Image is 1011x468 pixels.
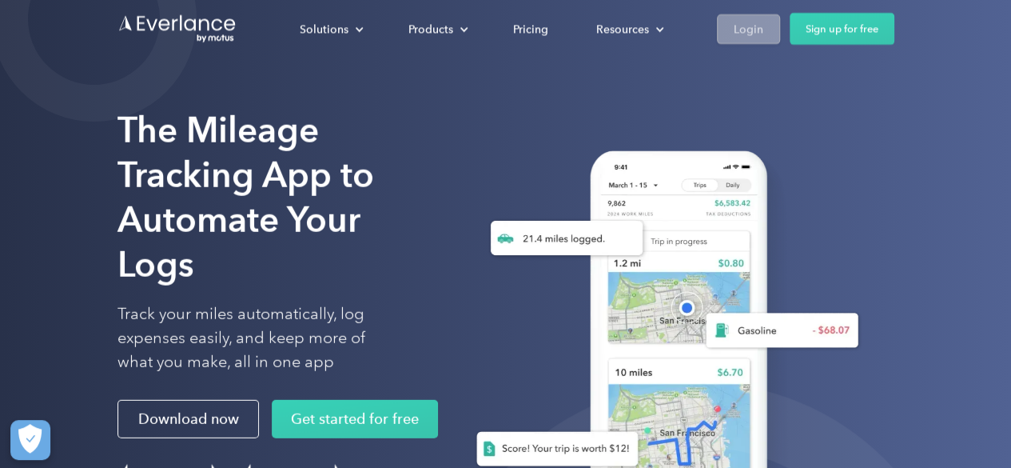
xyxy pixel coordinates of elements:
div: Solutions [300,19,348,39]
a: Go to homepage [117,14,237,44]
a: Sign up for free [790,13,894,45]
div: Products [392,15,481,43]
div: Products [408,19,453,39]
div: Resources [580,15,677,43]
div: Solutions [284,15,376,43]
a: Get started for free [272,400,438,438]
a: Pricing [497,15,564,43]
a: Download now [117,400,259,438]
p: Track your miles automatically, log expenses easily, and keep more of what you make, all in one app [117,302,403,374]
button: Cookies Settings [10,420,50,460]
div: Login [734,19,763,39]
div: Resources [596,19,649,39]
a: Login [717,14,780,44]
div: Pricing [513,19,548,39]
strong: The Mileage Tracking App to Automate Your Logs [117,109,374,286]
